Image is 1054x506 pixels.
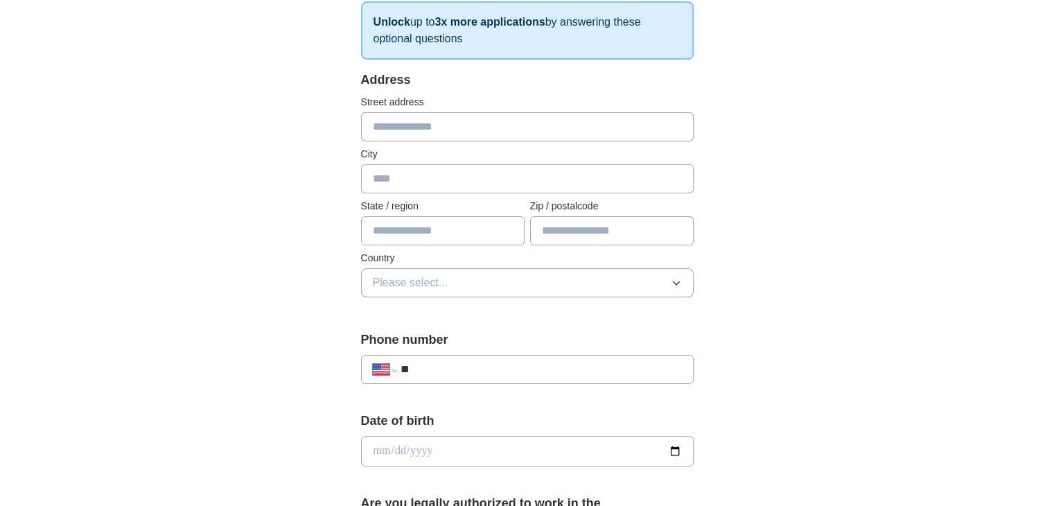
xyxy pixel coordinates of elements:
button: Please select... [361,268,694,297]
label: City [361,147,694,162]
span: Please select... [373,274,448,291]
p: up to by answering these optional questions [361,1,694,60]
strong: Unlock [374,16,410,28]
div: Address [361,71,694,89]
label: Zip / postalcode [530,199,694,213]
label: Country [361,251,694,265]
strong: 3x more applications [434,16,545,28]
label: Street address [361,95,694,110]
label: Phone number [361,331,694,349]
label: Date of birth [361,412,694,430]
label: State / region [361,199,525,213]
